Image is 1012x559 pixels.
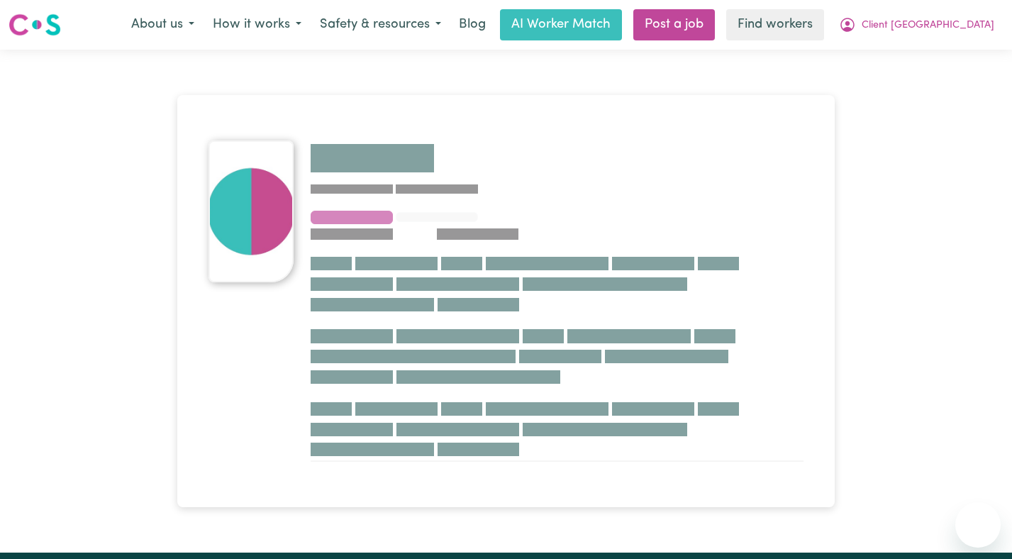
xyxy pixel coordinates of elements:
button: My Account [830,10,1003,40]
span: Client [GEOGRAPHIC_DATA] [862,18,994,33]
a: Post a job [633,9,715,40]
iframe: Button to launch messaging window [955,502,1001,548]
a: Careseekers logo [9,9,61,41]
a: Blog [450,9,494,40]
a: Find workers [726,9,824,40]
button: About us [122,10,204,40]
button: How it works [204,10,311,40]
a: AI Worker Match [500,9,622,40]
button: Safety & resources [311,10,450,40]
img: Careseekers logo [9,12,61,38]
